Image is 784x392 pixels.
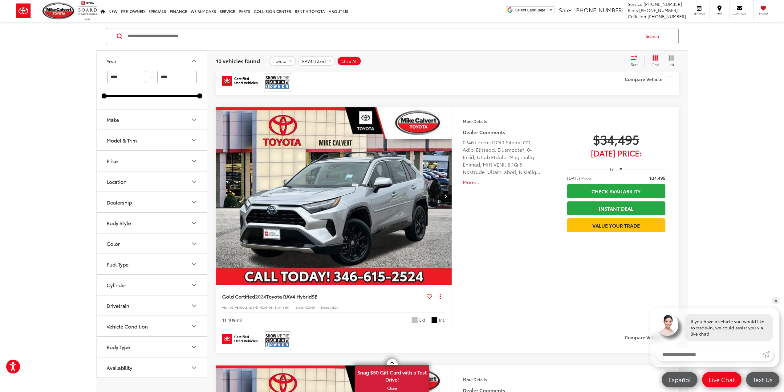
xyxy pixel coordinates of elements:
button: Actions [435,291,445,302]
div: Color [190,240,198,247]
span: $34,495 [649,175,665,181]
span: List [668,62,675,67]
span: Model: [321,305,331,310]
div: Body Type [190,343,198,351]
div: Fuel Type [190,261,198,268]
a: Español [662,372,697,387]
button: Next image [439,185,452,207]
button: DealershipDealership [97,192,208,212]
button: Less [607,164,625,175]
a: Gold Certified2024Toyota RAV4 HybridSE [222,293,424,300]
span: ▼ [549,8,553,12]
button: Fuel TypeFuel Type [97,254,208,274]
div: 0346 Loremi DOL1 Sitame CO Adipi Elitsedd, Eiusmodte®, 0-Incid, Utlab Etdolo, Magnaaliq Enimad, M... [463,138,542,175]
div: 2024 Toyota RAV4 Hybrid SE 0 [216,107,453,285]
img: CarFax One Owner [265,332,290,349]
div: Price [190,157,198,165]
span: ​ [547,8,547,12]
span: Sales [559,6,573,14]
button: LocationLocation [97,171,208,192]
div: Location [107,179,127,184]
div: Make [190,116,198,123]
a: Select Language​ [515,8,553,12]
span: $34,495 [567,131,665,147]
button: PricePrice [97,151,208,171]
button: ColorColor [97,233,208,254]
span: [DATE] Price: [567,150,665,156]
input: minimum [107,71,146,83]
span: RAV4 Hybrid [302,59,326,64]
button: Grid View [644,55,664,67]
span: Int. [439,317,445,323]
span: Select Language [515,8,546,12]
span: dropdown dots [440,294,441,299]
button: CylinderCylinder [97,275,208,295]
span: Service [692,11,706,15]
div: Cylinder [107,282,126,288]
div: Fuel Type [107,261,128,267]
span: Collision [628,13,646,19]
div: Model & Trim [107,137,137,143]
div: Location [190,178,198,185]
img: Agent profile photo [656,314,678,336]
div: Availability [190,364,198,371]
button: List View [664,55,679,67]
div: Drivetrain [107,303,129,308]
div: Drivetrain [190,302,198,309]
span: Live Chat [706,376,738,383]
a: Check Availability [567,184,665,198]
span: P53149 [304,305,315,310]
label: Compare Vehicle [625,76,673,82]
button: Model & TrimModel & Trim [97,130,208,150]
a: 2024 Toyota RAV4 Hybrid SE2024 Toyota RAV4 Hybrid SE2024 Toyota RAV4 Hybrid SE2024 Toyota RAV4 Hy... [216,107,453,285]
span: Service [628,1,642,7]
a: Text Us [746,372,779,387]
div: Body Style [107,220,131,226]
div: Vehicle Condition [107,323,148,329]
button: Body StyleBody Style [97,213,208,233]
span: [US_VEHICLE_IDENTIFICATION_NUMBER] [228,305,289,310]
span: Contact [733,11,746,15]
button: More... [463,179,542,186]
span: SE [312,293,317,300]
span: Less [610,167,618,172]
span: Map [713,11,726,15]
img: CarFax One Owner [265,74,290,91]
img: 2024 Toyota RAV4 Hybrid SE [216,107,453,285]
div: Color [107,241,120,246]
div: Availability [107,365,132,370]
input: Enter your message [656,348,762,361]
img: Toyota Certified Used Vehicles [222,334,258,344]
div: Year [190,57,198,65]
span: Parts [628,7,638,13]
button: Body TypeBody Type [97,337,208,357]
span: Text Us [750,376,776,383]
a: Live Chat [702,372,741,387]
span: VIN: [222,305,228,310]
div: Model & Trim [190,137,198,144]
button: Vehicle ConditionVehicle Condition [97,316,208,336]
div: Year [107,58,116,64]
button: AvailabilityAvailability [97,357,208,378]
span: Sort [631,62,638,67]
div: 11,109 mi [222,316,242,324]
input: maximum [157,71,197,83]
span: Stock: [295,305,304,310]
span: Toyota RAV4 Hybrid [266,293,312,300]
input: Search by Make, Model, or Keyword [127,29,640,43]
span: — [148,74,156,80]
img: Mike Calvert Toyota [43,2,75,19]
span: Silver Sky [412,317,418,323]
span: Saved [757,11,770,15]
img: Toyota Certified Used Vehicles [222,76,258,86]
span: Black [431,317,437,323]
span: Snag $50 Gift Card with a Test Drive! [356,366,429,385]
button: MakeMake [97,109,208,130]
span: 2024 [255,293,266,300]
a: Submit [762,348,773,361]
div: Price [107,158,118,164]
span: [PHONE_NUMBER] [644,1,682,7]
div: Body Type [107,344,130,350]
button: Select sort value [628,55,644,67]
